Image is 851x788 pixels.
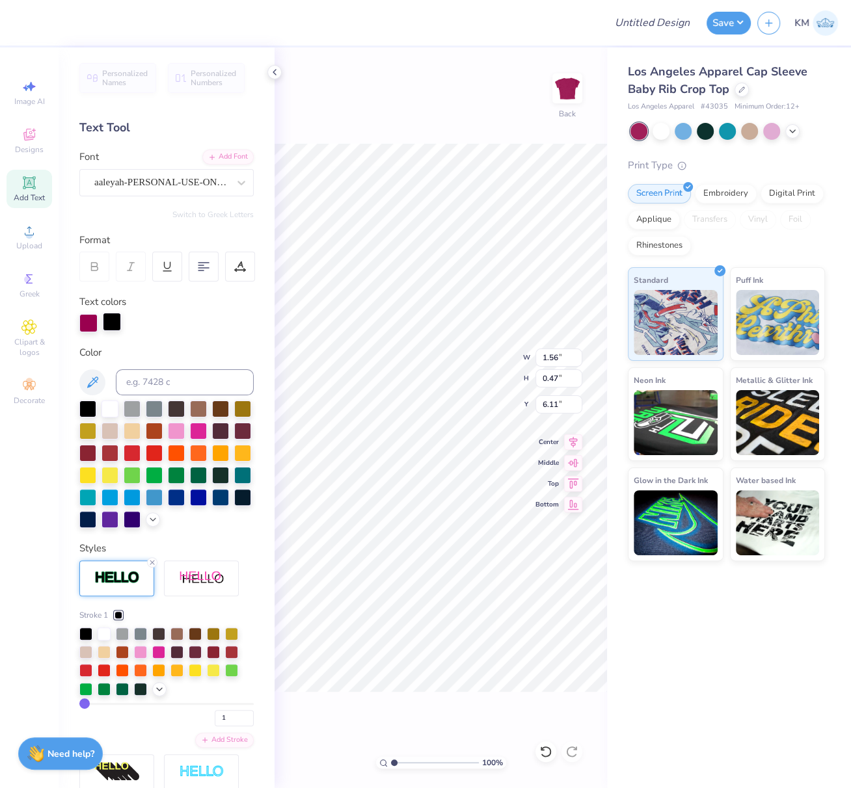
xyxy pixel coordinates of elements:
[79,609,108,621] span: Stroke 1
[735,101,800,112] span: Minimum Order: 12 +
[202,150,254,164] div: Add Font
[102,69,148,87] span: Personalized Names
[172,209,254,220] button: Switch to Greek Letters
[79,233,255,248] div: Format
[794,10,838,36] a: KM
[195,733,254,748] div: Add Stroke
[634,273,668,287] span: Standard
[15,144,44,155] span: Designs
[535,458,559,467] span: Middle
[535,479,559,488] span: Top
[701,101,728,112] span: # 43035
[736,290,820,355] img: Puff Ink
[634,373,666,387] span: Neon Ink
[634,473,708,487] span: Glow in the Dark Ink
[628,184,691,204] div: Screen Print
[761,184,824,204] div: Digital Print
[736,273,763,287] span: Puff Ink
[628,64,807,97] span: Los Angeles Apparel Cap Sleeve Baby Rib Crop Top
[684,210,736,230] div: Transfers
[16,241,42,251] span: Upload
[79,541,254,556] div: Styles
[736,490,820,555] img: Water based Ink
[736,373,813,387] span: Metallic & Glitter Ink
[94,570,140,585] img: Stroke
[628,101,694,112] span: Los Angeles Apparel
[116,369,254,395] input: e.g. 7428 c
[179,570,224,586] img: Shadow
[14,192,45,203] span: Add Text
[695,184,757,204] div: Embroidery
[628,236,691,256] div: Rhinestones
[634,490,718,555] img: Glow in the Dark Ink
[191,69,237,87] span: Personalized Numbers
[20,289,40,299] span: Greek
[179,765,224,780] img: Negative Space
[628,210,680,230] div: Applique
[559,108,576,120] div: Back
[79,345,254,360] div: Color
[794,16,809,31] span: KM
[736,390,820,455] img: Metallic & Glitter Ink
[94,761,140,782] img: 3d Illusion
[79,119,254,137] div: Text Tool
[79,150,99,164] label: Font
[604,10,700,36] input: Untitled Design
[535,500,559,509] span: Bottom
[628,158,825,173] div: Print Type
[780,210,811,230] div: Foil
[14,96,45,107] span: Image AI
[14,395,45,406] span: Decorate
[707,12,751,34] button: Save
[634,390,718,455] img: Neon Ink
[740,210,776,230] div: Vinyl
[79,295,126,309] label: Text colors
[535,438,559,447] span: Center
[554,75,580,101] img: Back
[47,748,94,760] strong: Need help?
[813,10,838,36] img: Katrina Mae Mijares
[482,757,503,768] span: 100 %
[736,473,796,487] span: Water based Ink
[7,337,52,358] span: Clipart & logos
[634,290,718,355] img: Standard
